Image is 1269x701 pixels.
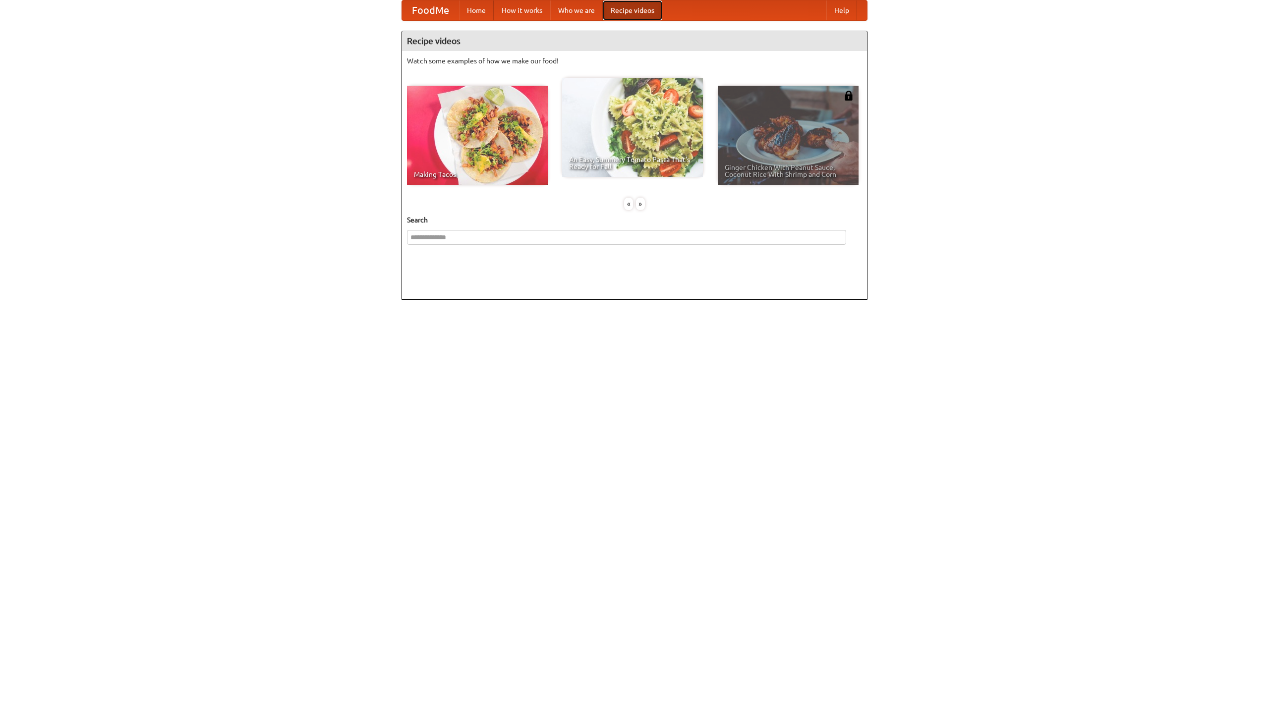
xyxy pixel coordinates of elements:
h4: Recipe videos [402,31,867,51]
a: Recipe videos [603,0,662,20]
div: « [624,198,633,210]
a: Home [459,0,494,20]
div: » [636,198,645,210]
a: An Easy, Summery Tomato Pasta That's Ready for Fall [562,78,703,177]
span: An Easy, Summery Tomato Pasta That's Ready for Fall [569,156,696,170]
a: FoodMe [402,0,459,20]
img: 483408.png [844,91,854,101]
h5: Search [407,215,862,225]
p: Watch some examples of how we make our food! [407,56,862,66]
a: How it works [494,0,550,20]
a: Making Tacos [407,86,548,185]
a: Help [826,0,857,20]
a: Who we are [550,0,603,20]
span: Making Tacos [414,171,541,178]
